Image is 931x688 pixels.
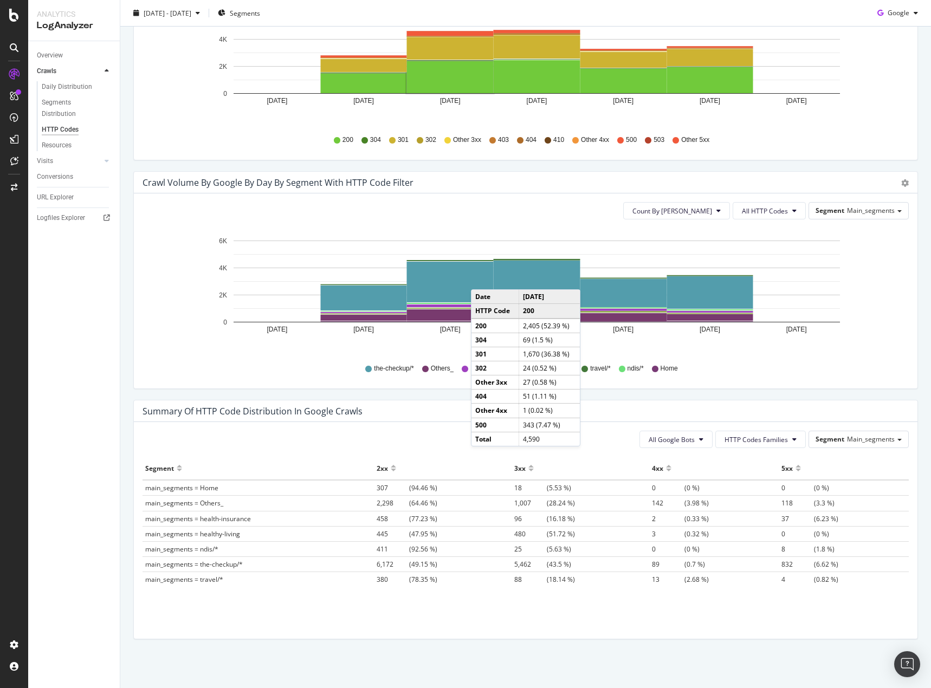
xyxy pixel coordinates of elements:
td: 4,590 [519,432,580,446]
span: 37 [781,514,814,523]
span: Other 4xx [581,135,609,145]
span: (47.95 %) [377,529,437,538]
span: (0.7 %) [652,560,705,569]
div: Analytics [37,9,111,20]
div: Logfiles Explorer [37,212,85,224]
span: (43.5 %) [514,560,571,569]
span: 0 [781,483,814,492]
span: main_segments = healthy-living [145,529,240,538]
span: Main_segments [847,206,895,215]
span: 18 [514,483,547,492]
text: [DATE] [700,326,720,333]
span: [DATE] - [DATE] [144,8,191,17]
span: All HTTP Codes [742,206,788,216]
span: 302 [425,135,436,145]
text: 2K [219,291,227,299]
span: (5.63 %) [514,544,571,554]
div: Visits [37,155,53,167]
span: Segment [816,206,844,215]
span: main_segments = the-checkup/* [145,560,243,569]
span: 832 [781,560,814,569]
span: main_segments = travel/* [145,575,223,584]
div: Overview [37,50,63,61]
span: 380 [377,575,409,584]
text: [DATE] [613,97,633,105]
td: 2,405 (52.39 %) [519,319,580,333]
span: 411 [377,544,409,554]
span: 2 [652,514,684,523]
text: 2K [219,63,227,70]
button: Count By [PERSON_NAME] [623,202,730,219]
button: Segments [214,4,264,22]
span: ndis/* [628,364,644,373]
a: Daily Distribution [42,81,112,93]
span: (0.33 %) [652,514,709,523]
span: Main_segments [847,434,895,444]
span: (3.3 %) [781,498,835,508]
span: 6,172 [377,560,409,569]
span: (1.8 %) [781,544,835,554]
button: All Google Bots [639,431,713,448]
td: 24 (0.52 %) [519,361,580,375]
text: [DATE] [786,97,807,105]
div: Segments Distribution [42,97,102,120]
span: 403 [498,135,509,145]
div: Open Intercom Messenger [894,651,920,677]
span: 500 [626,135,637,145]
span: 410 [553,135,564,145]
td: 1,670 (36.38 %) [519,347,580,361]
td: HTTP Code [471,304,519,319]
td: Total [471,432,519,446]
td: 500 [471,418,519,432]
a: HTTP Codes [42,124,112,135]
span: Segments [230,8,260,17]
div: LogAnalyzer [37,20,111,32]
td: 301 [471,347,519,361]
span: Home [661,364,678,373]
span: (5.53 %) [514,483,571,492]
button: [DATE] - [DATE] [129,4,204,22]
div: Resources [42,140,72,151]
span: (0 %) [652,483,700,492]
td: 200 [519,304,580,319]
span: 0 [652,544,684,554]
span: (78.35 %) [377,575,437,584]
td: 200 [471,319,519,333]
span: 2,298 [377,498,409,508]
span: 304 [370,135,381,145]
td: 1 (0.02 %) [519,404,580,418]
div: Summary of HTTP Code Distribution in google crawls [143,406,363,417]
span: Google [888,8,909,17]
span: 3 [652,529,684,538]
span: 200 [342,135,353,145]
span: (2.68 %) [652,575,709,584]
text: 4K [219,264,227,272]
span: travel/* [590,364,610,373]
td: Date [471,290,519,304]
text: [DATE] [353,326,374,333]
span: main_segments = Others_ [145,498,223,508]
span: (16.18 %) [514,514,575,523]
span: 0 [781,529,814,538]
td: 304 [471,333,519,347]
text: 0 [223,319,227,326]
td: 302 [471,361,519,375]
td: Other 3xx [471,375,519,390]
span: 458 [377,514,409,523]
div: Segment [145,459,174,477]
text: [DATE] [267,97,287,105]
span: Count By Day [632,206,712,216]
td: 69 (1.5 %) [519,333,580,347]
div: gear [901,179,909,187]
text: [DATE] [440,97,461,105]
div: A chart. [143,228,901,354]
td: Other 4xx [471,404,519,418]
div: Crawls [37,66,56,77]
span: 1,007 [514,498,547,508]
span: 13 [652,575,684,584]
div: Crawl Volume by google by Day by Segment with HTTP Code Filter [143,177,413,188]
text: [DATE] [440,326,461,333]
span: Other 3xx [453,135,481,145]
span: (0 %) [652,544,700,554]
span: (0 %) [781,483,829,492]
